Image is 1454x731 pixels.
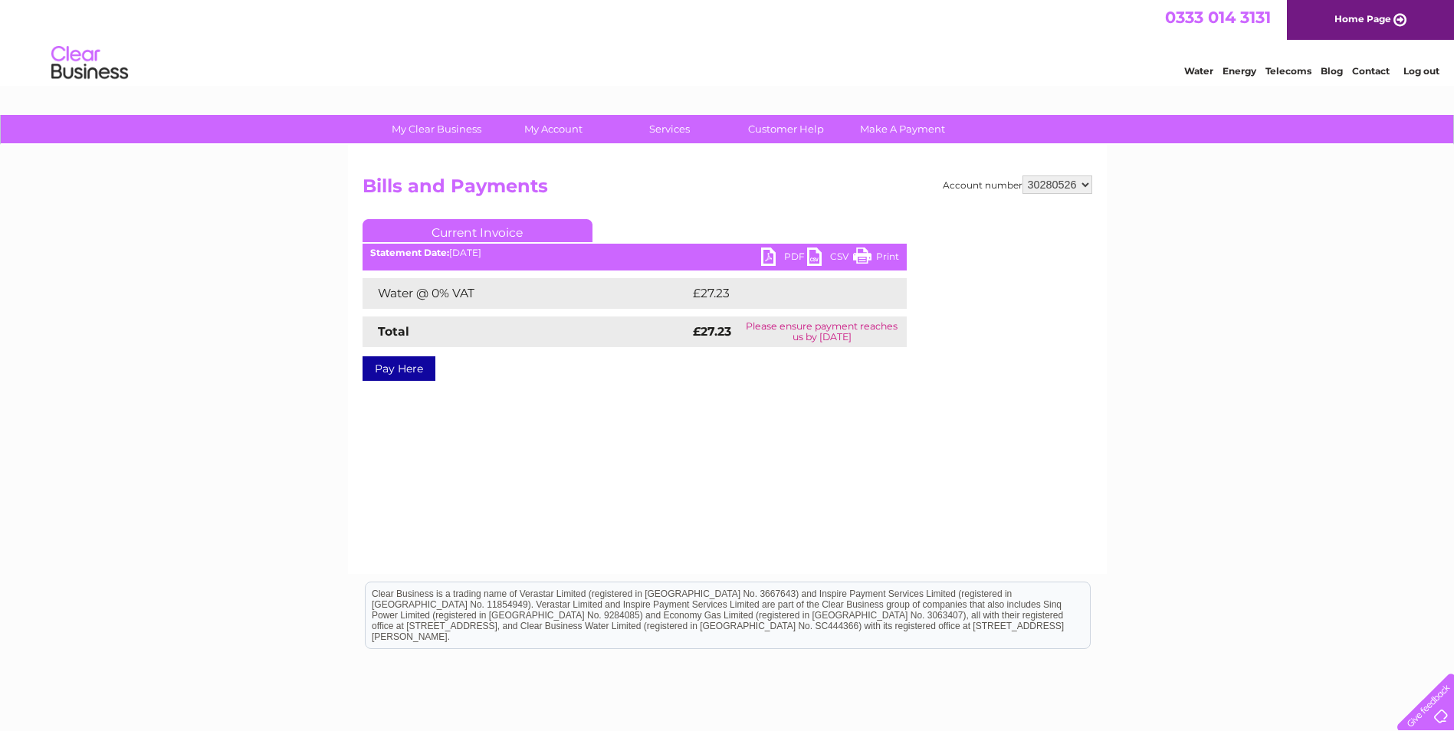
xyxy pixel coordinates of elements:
div: Clear Business is a trading name of Verastar Limited (registered in [GEOGRAPHIC_DATA] No. 3667643... [366,8,1090,74]
a: My Account [490,115,616,143]
a: Services [606,115,733,143]
a: Current Invoice [363,219,592,242]
h2: Bills and Payments [363,175,1092,205]
div: Account number [943,175,1092,194]
a: CSV [807,247,853,270]
a: Telecoms [1265,65,1311,77]
b: Statement Date: [370,247,449,258]
a: 0333 014 3131 [1165,8,1271,27]
td: Water @ 0% VAT [363,278,689,309]
a: Print [853,247,899,270]
div: [DATE] [363,247,907,258]
td: £27.23 [689,278,875,309]
a: PDF [761,247,807,270]
strong: £27.23 [693,324,731,339]
a: My Clear Business [373,115,500,143]
a: Pay Here [363,356,435,381]
strong: Total [378,324,409,339]
a: Blog [1321,65,1343,77]
img: logo.png [51,40,129,87]
a: Contact [1352,65,1390,77]
a: Customer Help [723,115,849,143]
a: Log out [1403,65,1439,77]
a: Water [1184,65,1213,77]
a: Energy [1223,65,1256,77]
td: Please ensure payment reaches us by [DATE] [737,316,906,347]
a: Make A Payment [839,115,966,143]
